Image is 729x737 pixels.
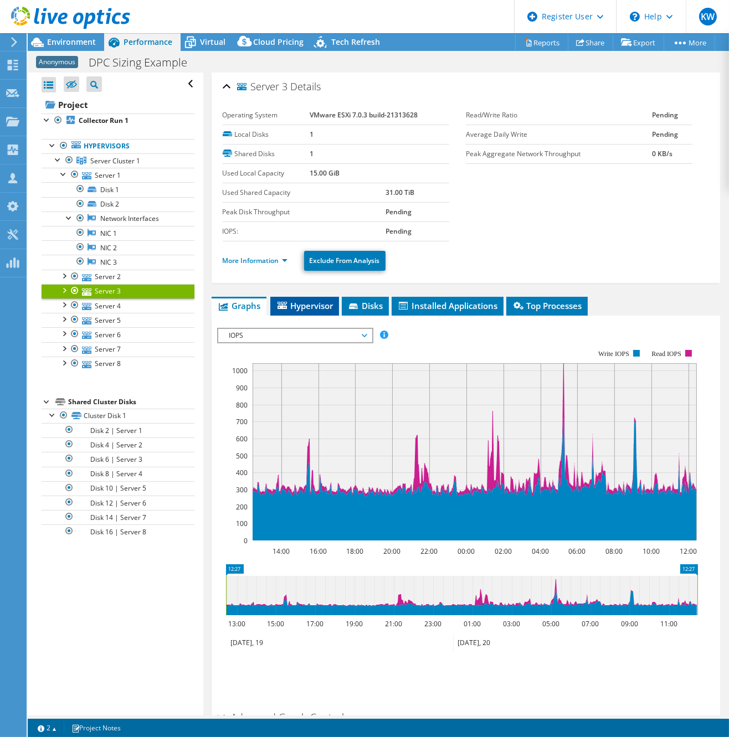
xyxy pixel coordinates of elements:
a: Reports [515,34,568,51]
label: Operating System [223,110,310,121]
text: 23:00 [424,619,441,628]
a: Server 2 [42,270,194,284]
a: Cluster Disk 1 [42,409,194,423]
b: Pending [386,207,412,217]
text: 20:00 [383,547,401,556]
text: 16:00 [310,547,327,556]
text: 600 [236,434,248,444]
span: KW [699,8,717,25]
label: Peak Aggregate Network Throughput [466,148,652,159]
a: Disk 6 | Server 3 [42,452,194,466]
text: 07:00 [582,619,599,628]
text: 02:00 [495,547,512,556]
span: Cloud Pricing [253,37,304,47]
span: Anonymous [36,56,78,68]
b: 1 [310,130,314,139]
svg: \n [630,12,640,22]
span: Disks [347,300,383,311]
a: Server 5 [42,313,194,327]
text: 22:00 [420,547,438,556]
text: 09:00 [621,619,638,628]
text: 800 [236,400,248,410]
a: NIC 1 [42,226,194,240]
span: Details [291,80,321,93]
text: 06:00 [568,547,586,556]
a: More [664,34,715,51]
a: Collector Run 1 [42,114,194,128]
a: More Information [223,256,288,265]
a: Disk 2 | Server 1 [42,423,194,437]
label: Read/Write Ratio [466,110,652,121]
div: Shared Cluster Disks [68,395,194,409]
text: 01:00 [464,619,481,628]
a: Disk 16 | Server 8 [42,524,194,539]
text: Read IOPS [651,350,681,358]
a: Disk 14 | Server 7 [42,510,194,524]
b: 0 KB/s [652,149,672,158]
a: Disk 10 | Server 5 [42,481,194,496]
b: Pending [652,130,678,139]
text: 0 [244,536,248,545]
a: Disk 2 [42,197,194,212]
text: 1000 [232,366,248,375]
text: 08:00 [605,547,623,556]
a: Server 6 [42,327,194,342]
text: 400 [236,468,248,477]
a: NIC 3 [42,255,194,269]
span: Graphs [217,300,261,311]
a: 2 [30,721,64,735]
text: 900 [236,383,248,393]
h1: DPC Sizing Example [84,56,204,69]
label: Local Disks [223,129,310,140]
span: Server Cluster 1 [90,156,140,166]
span: Virtual [200,37,225,47]
a: Share [568,34,613,51]
text: 500 [236,451,248,461]
label: Average Daily Write [466,129,652,140]
text: 17:00 [306,619,324,628]
b: Pending [386,226,412,236]
a: Server 4 [42,298,194,313]
text: 11:00 [660,619,677,628]
a: Network Interfaces [42,212,194,226]
span: Top Processes [512,300,582,311]
a: Disk 1 [42,182,194,197]
span: Environment [47,37,96,47]
text: 04:00 [532,547,549,556]
b: 31.00 TiB [386,188,414,197]
a: Project [42,96,194,114]
text: 12:00 [680,547,697,556]
text: 700 [236,417,248,426]
span: Tech Refresh [331,37,380,47]
span: Hypervisor [276,300,333,311]
text: 18:00 [346,547,363,556]
text: 14:00 [273,547,290,556]
h2: Advanced Graph Controls [217,706,349,728]
text: 15:00 [267,619,284,628]
b: 15.00 GiB [310,168,340,178]
text: 300 [236,485,248,494]
b: VMware ESXi 7.0.3 build-21313628 [310,110,418,120]
text: 00:00 [458,547,475,556]
span: IOPS [224,329,366,342]
text: 100 [236,519,248,528]
span: Server 3 [237,81,288,92]
text: 10:00 [643,547,660,556]
a: Hypervisors [42,139,194,153]
text: 21:00 [385,619,402,628]
text: 03:00 [503,619,520,628]
label: Used Local Capacity [223,168,310,179]
label: IOPS: [223,226,386,237]
b: 1 [310,149,314,158]
a: Disk 4 | Server 2 [42,437,194,452]
text: 05:00 [542,619,559,628]
text: 19:00 [346,619,363,628]
text: 200 [236,502,248,512]
label: Shared Disks [223,148,310,159]
a: Export [613,34,664,51]
a: Server 8 [42,357,194,371]
a: Server Cluster 1 [42,153,194,168]
a: Exclude From Analysis [304,251,386,271]
label: Peak Disk Throughput [223,207,386,218]
a: Project Notes [64,721,129,735]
